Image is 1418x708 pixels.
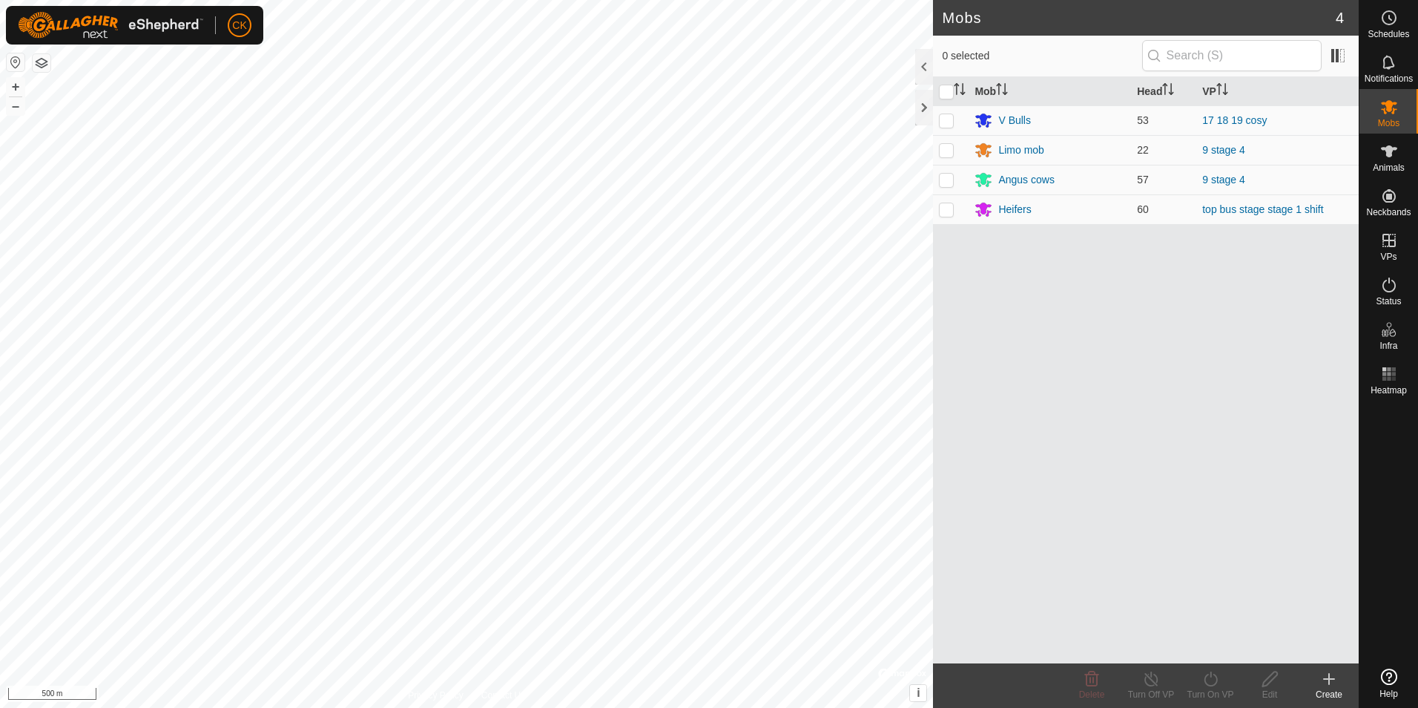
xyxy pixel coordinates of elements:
button: – [7,97,24,115]
p-sorticon: Activate to sort [954,85,966,97]
div: Angus cows [998,172,1054,188]
a: top bus stage stage 1 shift [1202,203,1323,215]
div: Edit [1240,688,1299,701]
a: Help [1359,663,1418,704]
div: Turn On VP [1181,688,1240,701]
span: 57 [1137,174,1149,186]
div: Turn Off VP [1121,688,1181,701]
span: Help [1379,689,1398,698]
a: Contact Us [481,689,525,702]
span: 4 [1336,7,1344,29]
p-sorticon: Activate to sort [996,85,1008,97]
button: Reset Map [7,53,24,71]
input: Search (S) [1142,40,1322,71]
span: 53 [1137,114,1149,126]
span: CK [232,18,246,33]
a: Privacy Policy [408,689,464,702]
div: V Bulls [998,113,1031,128]
span: Animals [1373,163,1405,172]
button: i [910,685,926,701]
span: 0 selected [942,48,1141,64]
div: Heifers [998,202,1031,217]
span: 60 [1137,203,1149,215]
div: Create [1299,688,1359,701]
button: + [7,78,24,96]
span: Notifications [1365,74,1413,83]
h2: Mobs [942,9,1335,27]
a: 9 stage 4 [1202,144,1245,156]
span: 22 [1137,144,1149,156]
span: Neckbands [1366,208,1411,217]
span: Status [1376,297,1401,306]
a: 9 stage 4 [1202,174,1245,186]
p-sorticon: Activate to sort [1162,85,1174,97]
span: Schedules [1368,30,1409,39]
th: VP [1196,77,1359,106]
span: Heatmap [1371,386,1407,395]
div: Limo mob [998,142,1043,158]
th: Mob [969,77,1131,106]
th: Head [1131,77,1196,106]
p-sorticon: Activate to sort [1216,85,1228,97]
span: Delete [1079,689,1105,700]
span: Infra [1379,341,1397,350]
button: Map Layers [33,54,50,72]
span: VPs [1380,252,1396,261]
span: i [917,686,920,699]
img: Gallagher Logo [18,12,203,39]
span: Mobs [1378,119,1399,128]
a: 17 18 19 cosy [1202,114,1267,126]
